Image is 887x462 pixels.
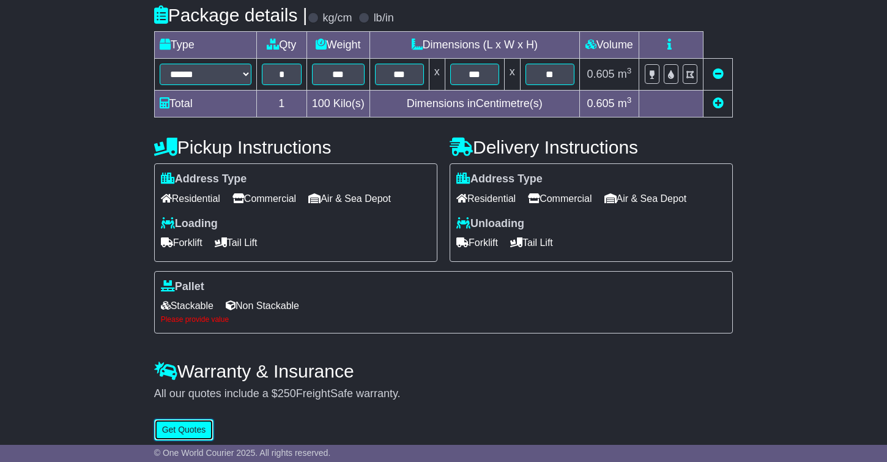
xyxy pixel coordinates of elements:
[374,12,394,25] label: lb/in
[312,97,330,110] span: 100
[528,189,592,208] span: Commercial
[161,315,727,324] div: Please provide value
[579,32,639,59] td: Volume
[456,217,524,231] label: Unloading
[154,387,733,401] div: All our quotes include a $ FreightSafe warranty.
[369,91,579,117] td: Dimensions in Centimetre(s)
[504,59,520,91] td: x
[456,189,516,208] span: Residential
[154,5,308,25] h4: Package details |
[232,189,296,208] span: Commercial
[154,32,256,59] td: Type
[618,97,632,110] span: m
[154,361,733,381] h4: Warranty & Insurance
[278,387,296,400] span: 250
[627,95,632,105] sup: 3
[226,296,299,315] span: Non Stackable
[369,32,579,59] td: Dimensions (L x W x H)
[627,66,632,75] sup: 3
[161,233,202,252] span: Forklift
[323,12,352,25] label: kg/cm
[161,189,220,208] span: Residential
[587,68,615,80] span: 0.605
[450,137,733,157] h4: Delivery Instructions
[306,91,369,117] td: Kilo(s)
[161,173,247,186] label: Address Type
[161,217,218,231] label: Loading
[713,97,724,110] a: Add new item
[456,233,498,252] span: Forklift
[161,296,213,315] span: Stackable
[306,32,369,59] td: Weight
[604,189,687,208] span: Air & Sea Depot
[510,233,553,252] span: Tail Lift
[154,448,331,458] span: © One World Courier 2025. All rights reserved.
[161,280,204,294] label: Pallet
[429,59,445,91] td: x
[154,419,214,441] button: Get Quotes
[256,32,306,59] td: Qty
[308,189,391,208] span: Air & Sea Depot
[154,137,437,157] h4: Pickup Instructions
[256,91,306,117] td: 1
[215,233,258,252] span: Tail Lift
[456,173,543,186] label: Address Type
[618,68,632,80] span: m
[154,91,256,117] td: Total
[587,97,615,110] span: 0.605
[713,68,724,80] a: Remove this item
